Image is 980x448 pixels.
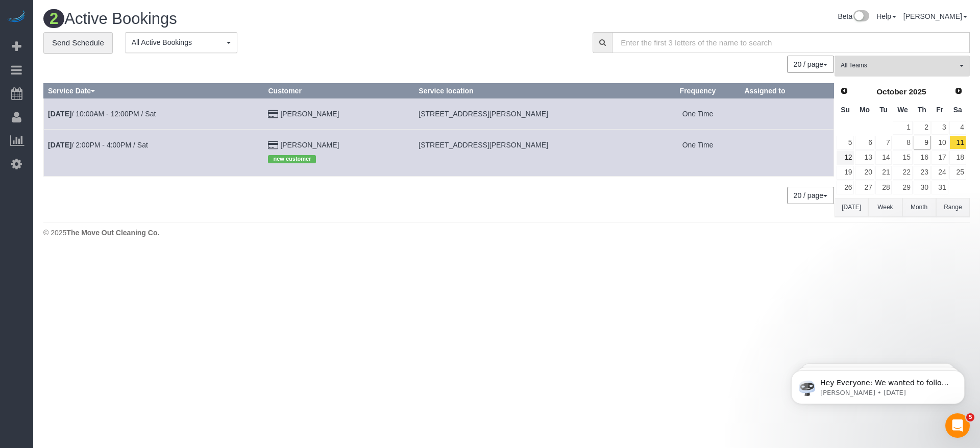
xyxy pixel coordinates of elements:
a: 1 [893,121,912,135]
a: 5 [837,136,854,150]
iframe: Intercom live chat [945,413,970,438]
a: Beta [838,12,869,20]
td: Schedule date [44,129,264,176]
span: Prev [840,87,848,95]
td: Customer [264,129,414,176]
span: Next [954,87,963,95]
button: Range [936,198,970,217]
a: 21 [875,166,892,180]
a: Prev [837,84,851,98]
a: 8 [893,136,912,150]
p: Message from Ellie, sent 1d ago [44,39,176,48]
a: 31 [932,181,948,194]
i: Credit Card Payment [268,111,278,118]
a: [PERSON_NAME] [280,141,339,149]
span: Saturday [953,106,962,114]
span: Wednesday [897,106,908,114]
a: 30 [914,181,930,194]
span: 2025 [909,87,926,96]
th: Assigned to [740,83,834,98]
nav: Pagination navigation [788,187,834,204]
span: 2 [43,9,64,28]
a: 19 [837,166,854,180]
span: October [876,87,906,96]
button: All Teams [835,56,970,77]
ol: All Teams [835,56,970,71]
a: [DATE]/ 2:00PM - 4:00PM / Sat [48,141,148,149]
button: 20 / page [787,56,834,73]
a: 9 [914,136,930,150]
h1: Active Bookings [43,10,499,28]
i: Credit Card Payment [268,142,278,149]
span: All Teams [841,61,957,70]
a: 3 [932,121,948,135]
a: 22 [893,166,912,180]
a: 15 [893,151,912,164]
a: 18 [949,151,966,164]
td: Customer [264,98,414,129]
strong: The Move Out Cleaning Co. [66,229,159,237]
span: Tuesday [879,106,888,114]
span: 5 [966,413,974,421]
td: Frequency [655,129,740,176]
td: Service location [414,98,655,129]
a: 20 [855,166,874,180]
a: 6 [855,136,874,150]
input: Enter the first 3 letters of the name to search [612,32,970,53]
th: Service location [414,83,655,98]
td: Assigned to [740,129,834,176]
a: 14 [875,151,892,164]
span: All Active Bookings [132,37,224,47]
a: 10 [932,136,948,150]
a: Send Schedule [43,32,113,54]
th: Frequency [655,83,740,98]
a: 26 [837,181,854,194]
a: [DATE]/ 10:00AM - 12:00PM / Sat [48,110,156,118]
a: 13 [855,151,874,164]
a: 29 [893,181,912,194]
a: 28 [875,181,892,194]
b: [DATE] [48,110,71,118]
td: Service location [414,129,655,176]
a: 25 [949,166,966,180]
a: [PERSON_NAME] [903,12,967,20]
a: 17 [932,151,948,164]
img: Automaid Logo [6,10,27,24]
a: 4 [949,121,966,135]
a: 16 [914,151,930,164]
a: 2 [914,121,930,135]
span: [STREET_ADDRESS][PERSON_NAME] [419,110,548,118]
span: new customer [268,155,316,163]
iframe: Intercom notifications message [776,349,980,420]
th: Service Date [44,83,264,98]
button: Week [868,198,902,217]
span: Thursday [918,106,926,114]
a: 27 [855,181,874,194]
div: © 2025 [43,228,970,238]
td: Schedule date [44,98,264,129]
a: Help [876,12,896,20]
a: [PERSON_NAME] [280,110,339,118]
a: Next [951,84,966,98]
a: 12 [837,151,854,164]
nav: Pagination navigation [788,56,834,73]
span: Sunday [841,106,850,114]
span: [STREET_ADDRESS][PERSON_NAME] [419,141,548,149]
span: Monday [860,106,870,114]
span: Hey Everyone: We wanted to follow up and let you know we have been closely monitoring the account... [44,30,175,139]
button: 20 / page [787,187,834,204]
button: [DATE] [835,198,868,217]
button: All Active Bookings [125,32,237,53]
span: Friday [936,106,943,114]
th: Customer [264,83,414,98]
td: Assigned to [740,98,834,129]
button: Month [902,198,936,217]
a: 7 [875,136,892,150]
a: 11 [949,136,966,150]
td: Frequency [655,98,740,129]
a: 24 [932,166,948,180]
b: [DATE] [48,141,71,149]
